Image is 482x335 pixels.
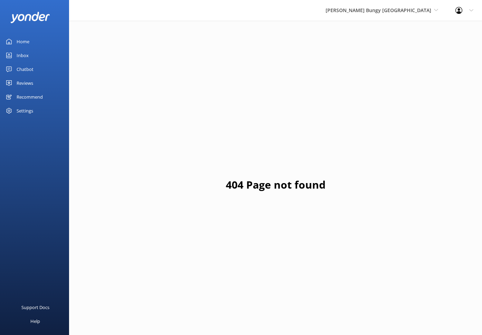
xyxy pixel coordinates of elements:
[326,7,431,13] span: [PERSON_NAME] Bungy [GEOGRAPHIC_DATA]
[17,90,43,104] div: Recommend
[17,104,33,118] div: Settings
[21,300,49,314] div: Support Docs
[30,314,40,328] div: Help
[17,48,29,62] div: Inbox
[10,12,50,23] img: yonder-white-logo.png
[17,76,33,90] div: Reviews
[17,35,29,48] div: Home
[226,176,326,193] h1: 404 Page not found
[17,62,33,76] div: Chatbot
